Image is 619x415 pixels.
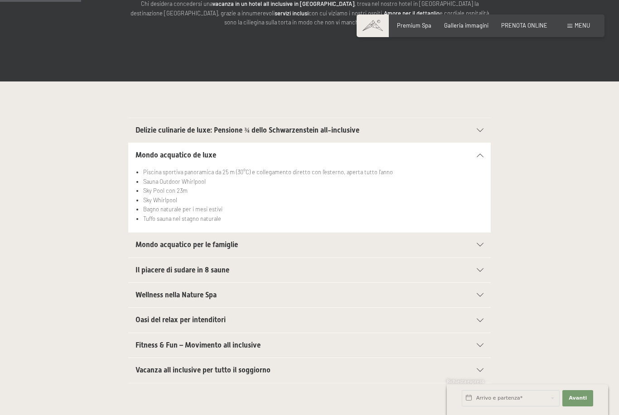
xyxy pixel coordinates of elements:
span: Vacanza all inclusive per tutto il soggiorno [135,366,271,374]
span: Delizie culinarie de luxe: Pensione ¾ dello Schwarzenstein all-inclusive [135,126,359,134]
li: Sky Whirlpool [143,196,484,205]
span: Oasi del relax per intenditori [135,315,226,324]
span: Il piacere di sudare in 8 saune [135,266,229,274]
li: Tuffo sauna nel stagno naturale [143,214,484,223]
a: Premium Spa [397,22,431,29]
span: Menu [575,22,590,29]
span: Richiesta express [447,379,484,384]
a: PRENOTA ONLINE [501,22,547,29]
li: Sauna Outdoor Whirlpool [143,177,484,186]
li: Piscina sportiva panoramica da 25 m (30°C) e collegamento diretto con l’esterno, aperta tutto l’anno [143,167,484,176]
span: Avanti [569,395,587,402]
strong: Amore per il dettaglio [384,10,440,17]
span: Fitness & Fun – Movimento all inclusive [135,341,261,349]
a: Galleria immagini [444,22,488,29]
span: Mondo acquatico per le famiglie [135,240,238,249]
li: Sky Pool con 23m [143,186,484,195]
span: Mondo acquatico de luxe [135,151,216,159]
span: Wellness nella Nature Spa [135,291,217,299]
button: Avanti [562,390,593,406]
strong: servizi inclusi [275,10,309,17]
li: Bagno naturale per i mesi estivi [143,205,484,214]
